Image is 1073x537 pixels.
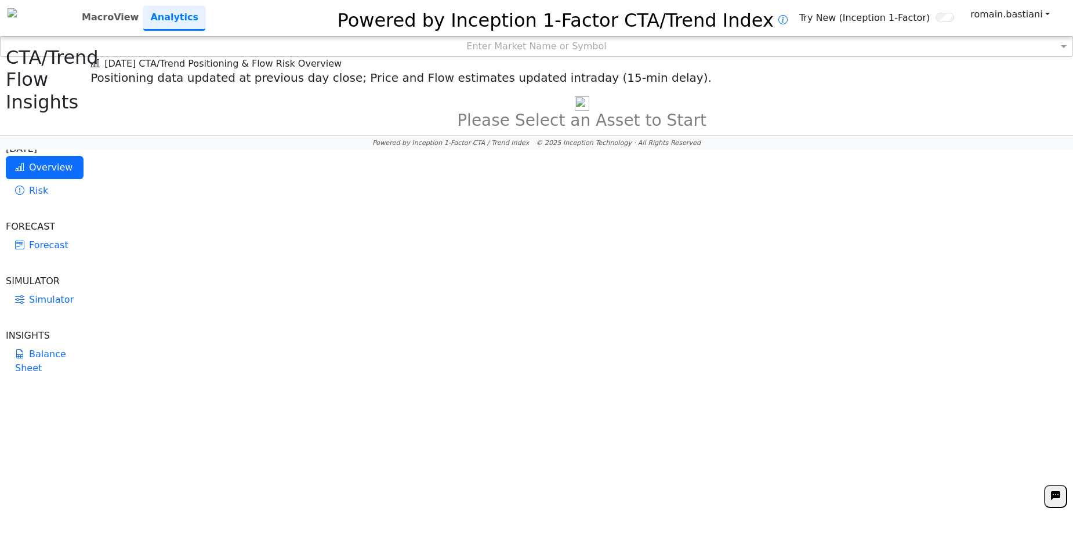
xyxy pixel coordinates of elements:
div: SIMULATOR [6,274,84,288]
div: INSIGHTS [6,329,84,343]
a: Overview [6,156,84,179]
img: bar-chart.png [575,96,589,111]
h5: Positioning data updated at previous day close; Price and Flow estimates updated intraday (15-min... [90,71,1073,85]
h2: Powered by Inception 1-Factor CTA/Trend Index [333,5,778,31]
a: Forecast [6,234,84,257]
div: Enter Market Name or Symbol [1,37,1072,56]
h2: CTA/Trend Flow Insights [6,46,84,113]
span: [DATE] CTA/Trend Positioning & Flow Risk Overview [90,58,342,69]
span: Try New (Inception 1-Factor) [799,11,930,25]
img: logo%20black.png [8,8,17,17]
a: Balance Sheet [6,343,84,380]
div: FORECAST [6,220,84,234]
a: MacroView [77,6,143,29]
a: romain.bastiani [970,8,1050,21]
a: Analytics [143,6,205,31]
a: Risk [6,179,84,202]
h3: Please Select an Asset to Start [90,111,1073,130]
a: Simulator [6,288,84,311]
